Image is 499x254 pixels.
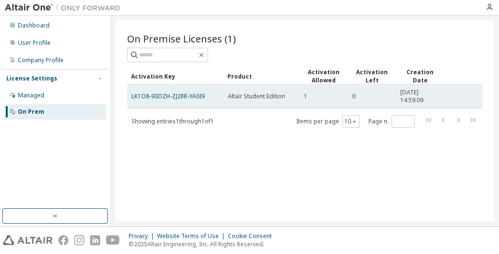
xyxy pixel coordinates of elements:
[400,68,440,84] div: Creation Date
[18,22,50,29] div: Dashboard
[6,75,57,82] div: License Settings
[58,235,68,245] img: facebook.svg
[368,115,415,128] span: Page n.
[352,68,392,84] div: Activation Left
[304,93,307,100] span: 1
[296,115,360,128] span: Items per page
[400,89,440,104] span: [DATE] 14:59:09
[18,92,44,99] div: Managed
[18,56,64,64] div: Company Profile
[129,240,277,248] p: © 2025 Altair Engineering, Inc. All Rights Reserved.
[127,32,236,45] span: On Premise Licenses (1)
[3,235,53,245] img: altair_logo.svg
[131,68,220,84] div: Activation Key
[131,92,205,100] a: LK1O8-93DZH-ZJ2RR-YA0I9
[228,232,277,240] div: Cookie Consent
[303,68,344,84] div: Activation Allowed
[228,93,285,100] span: Altair Student Edition
[352,93,355,100] span: 0
[18,108,44,116] div: On Prem
[131,117,214,125] span: Showing entries 1 through 1 of 1
[106,235,120,245] img: youtube.svg
[227,68,296,84] div: Product
[90,235,100,245] img: linkedin.svg
[157,232,228,240] div: Website Terms of Use
[129,232,157,240] div: Privacy
[74,235,84,245] img: instagram.svg
[18,39,51,47] div: User Profile
[344,118,357,125] button: 10
[5,3,125,13] img: Altair One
